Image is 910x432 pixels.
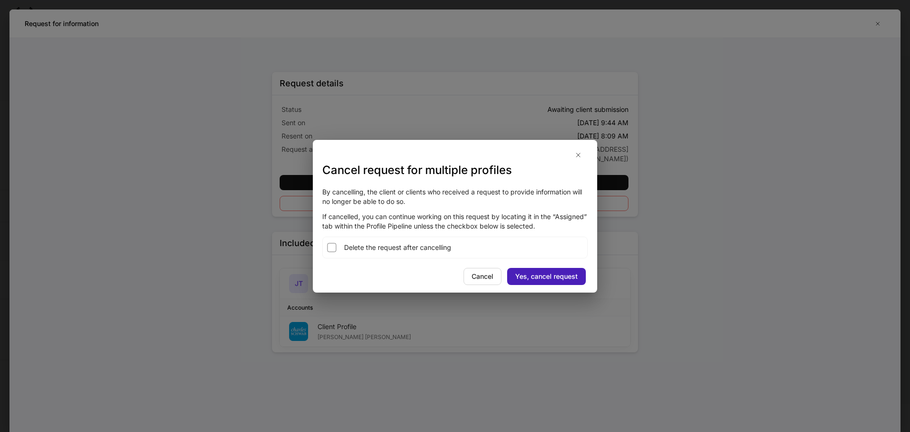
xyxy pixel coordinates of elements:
[322,163,588,178] h3: Cancel request for multiple profiles
[344,243,451,252] span: Delete the request after cancelling
[472,272,493,281] div: Cancel
[322,187,588,206] p: By cancelling, the client or clients who received a request to provide information will no longer...
[507,268,586,285] button: Yes, cancel request
[515,272,578,281] div: Yes, cancel request
[322,212,588,231] p: If cancelled, you can continue working on this request by locating it in the “Assigned” tab withi...
[464,268,501,285] button: Cancel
